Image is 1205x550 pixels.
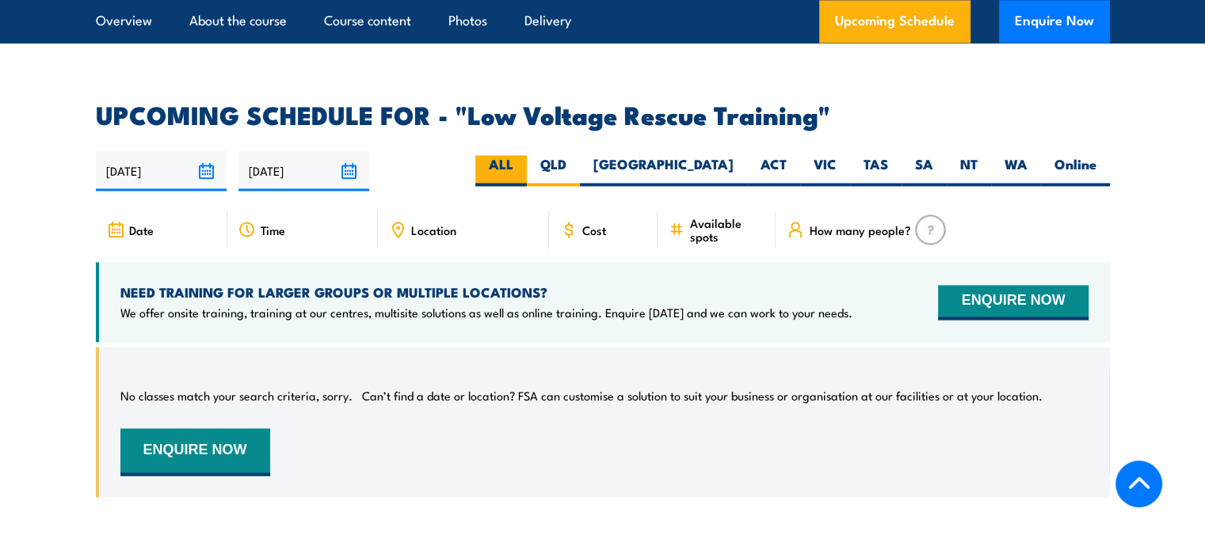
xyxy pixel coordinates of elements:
span: Date [129,223,154,237]
button: ENQUIRE NOW [120,428,270,476]
label: ACT [747,155,800,186]
label: TAS [850,155,902,186]
span: How many people? [809,223,910,237]
label: Online [1041,155,1110,186]
input: From date [96,150,227,191]
span: Time [261,223,285,237]
p: We offer onsite training, training at our centres, multisite solutions as well as online training... [120,305,852,321]
span: Location [411,223,456,237]
label: [GEOGRAPHIC_DATA] [580,155,747,186]
label: NT [947,155,991,186]
h2: UPCOMING SCHEDULE FOR - "Low Voltage Rescue Training" [96,103,1110,125]
p: Can’t find a date or location? FSA can customise a solution to suit your business or organisation... [362,388,1043,404]
label: SA [902,155,947,186]
label: VIC [800,155,850,186]
h4: NEED TRAINING FOR LARGER GROUPS OR MULTIPLE LOCATIONS? [120,283,852,301]
span: Available spots [689,216,765,243]
input: To date [238,150,369,191]
button: ENQUIRE NOW [938,285,1088,320]
span: Cost [582,223,606,237]
p: No classes match your search criteria, sorry. [120,388,353,404]
label: QLD [527,155,580,186]
label: ALL [475,155,527,186]
label: WA [991,155,1041,186]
